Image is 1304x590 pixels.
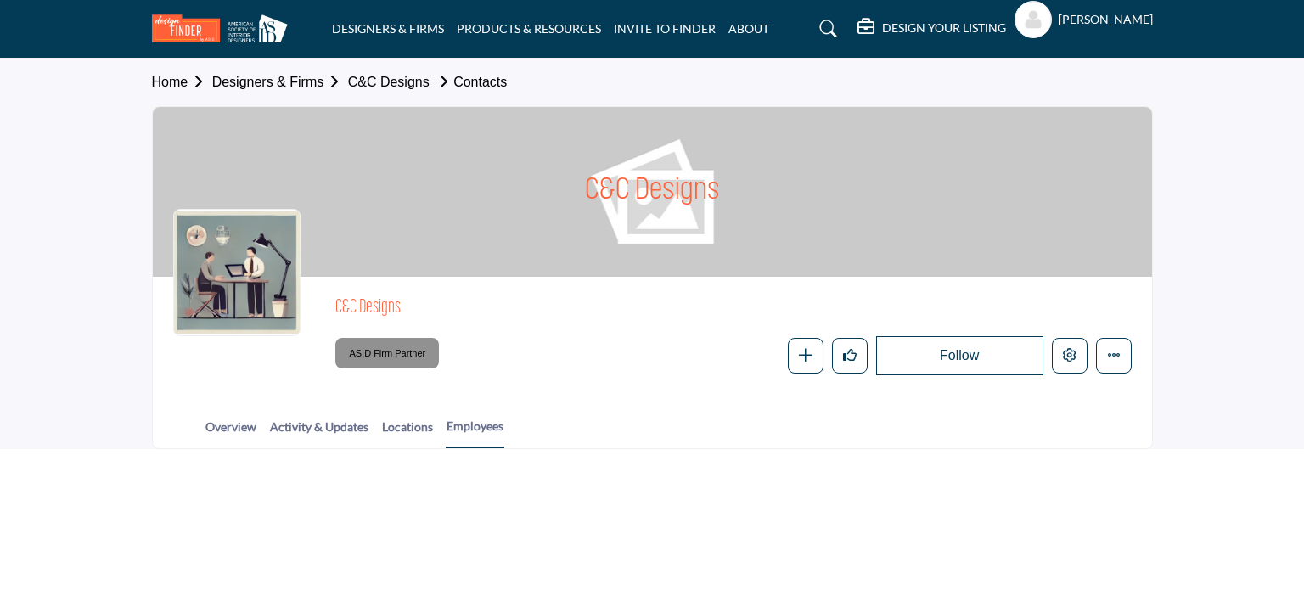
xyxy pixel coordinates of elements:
a: Overview [205,418,257,447]
a: Locations [381,418,434,447]
a: Contacts [433,75,507,89]
a: Home [152,75,212,89]
span: ASID Firm Partner [342,342,432,365]
button: Like [832,338,868,374]
a: Search [803,15,848,42]
a: INVITE TO FINDER [614,21,716,36]
a: Employees [446,417,504,448]
div: DESIGN YOUR LISTING [857,19,1006,39]
a: Designers & Firms [212,75,348,89]
a: Activity & Updates [269,418,369,447]
button: Show hide supplier dropdown [1015,1,1052,38]
button: Edit company [1052,338,1088,374]
a: C&C Designs [348,75,430,89]
h2: C&C Designs [335,297,802,319]
h5: [PERSON_NAME] [1059,11,1153,28]
h5: DESIGN YOUR LISTING [882,20,1006,36]
a: DESIGNERS & FIRMS [332,21,444,36]
a: PRODUCTS & RESOURCES [457,21,601,36]
button: Follow [876,336,1043,375]
button: More details [1096,338,1132,374]
h1: C&C Designs [585,107,720,277]
img: site Logo [152,14,296,42]
a: ABOUT [728,21,769,36]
